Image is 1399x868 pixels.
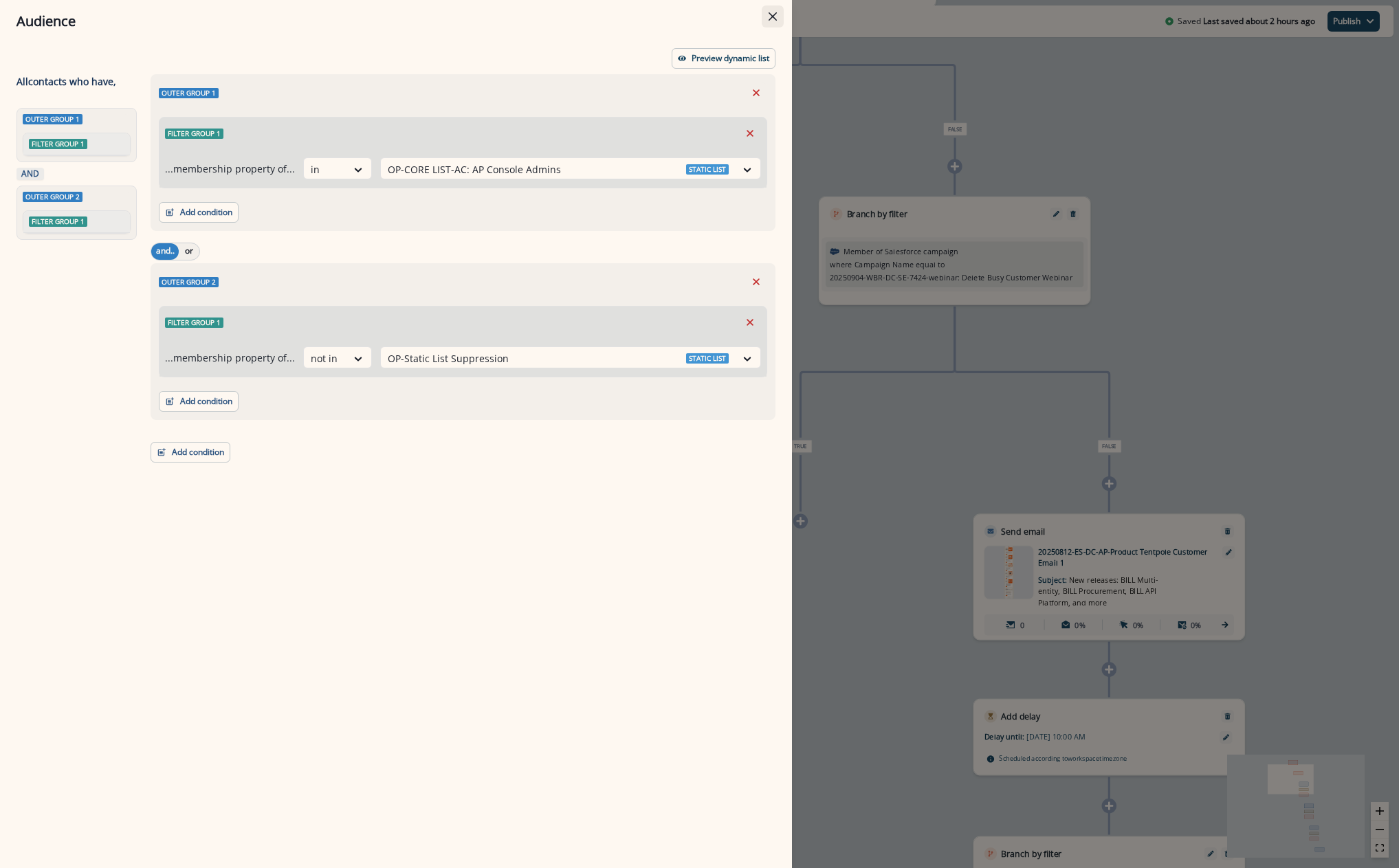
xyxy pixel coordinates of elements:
div: Audience [16,11,775,32]
span: Filter group 1 [165,129,223,139]
p: ...membership property of... [165,162,295,176]
span: Filter group 1 [29,139,87,149]
p: Preview dynamic list [692,54,769,63]
button: and.. [151,243,179,260]
p: AND [19,168,41,180]
span: Filter group 1 [165,318,223,328]
button: or [179,243,199,260]
p: ...membership property of... [165,350,295,365]
button: Remove [745,82,767,103]
button: Remove [739,312,761,333]
button: Close [762,5,784,27]
button: Add condition [159,391,239,412]
span: Outer group 2 [23,192,82,202]
button: Add condition [151,442,230,463]
span: Outer group 1 [159,88,219,98]
button: Remove [739,123,761,144]
p: All contact s who have, [16,74,116,89]
span: Outer group 2 [159,277,219,287]
button: Remove [745,271,767,292]
span: Filter group 1 [29,216,87,227]
button: Preview dynamic list [672,48,775,69]
span: Outer group 1 [23,114,82,124]
button: Add condition [159,202,239,223]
